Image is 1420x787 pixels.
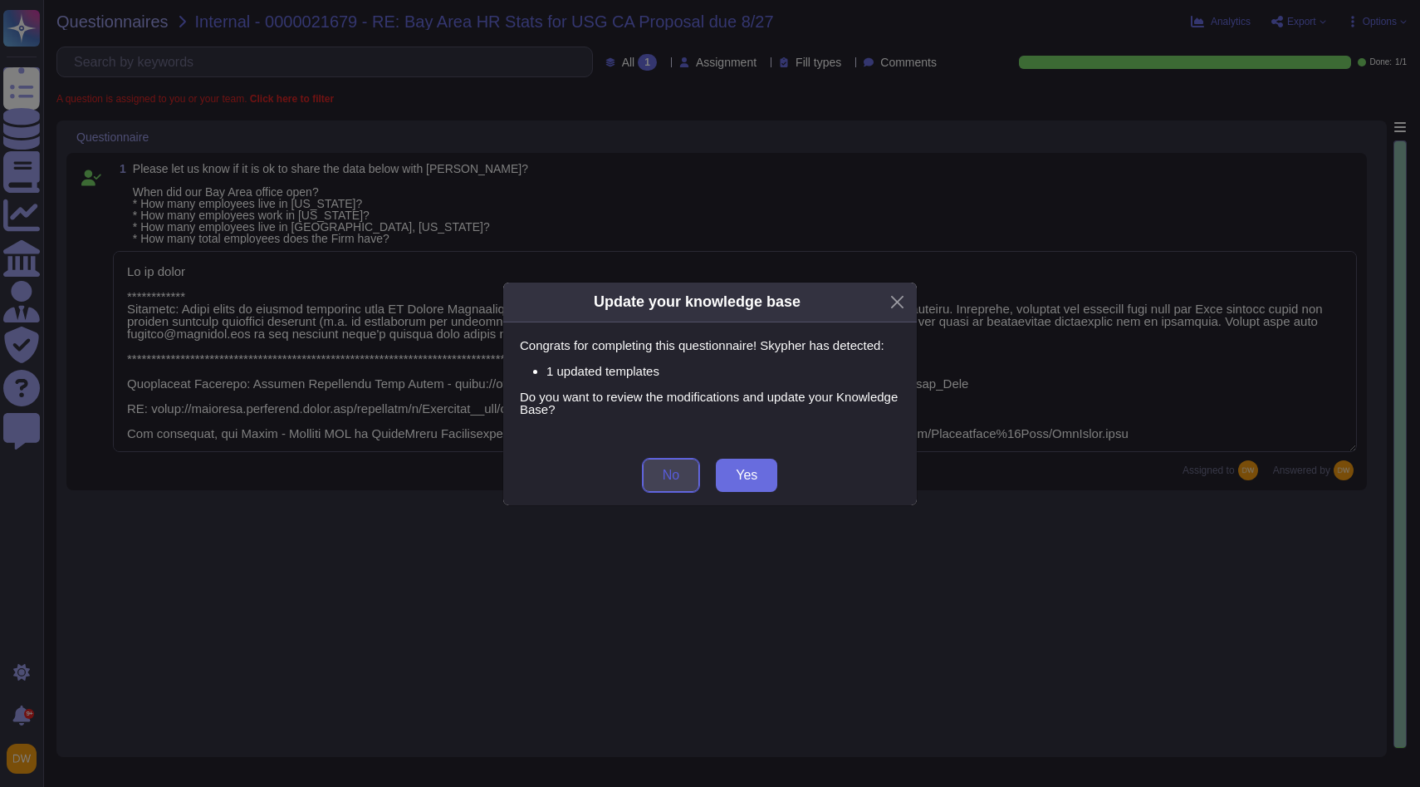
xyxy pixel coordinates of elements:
[520,391,900,416] p: Do you want to review the modifications and update your Knowledge Base?
[663,469,679,482] span: No
[736,469,757,482] span: Yes
[884,289,910,315] button: Close
[716,459,777,492] button: Yes
[643,459,699,492] button: No
[594,291,801,313] div: Update your knowledge base
[546,365,900,377] p: 1 updated templates
[520,339,900,352] p: Congrats for completing this questionnaire! Skypher has detected:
